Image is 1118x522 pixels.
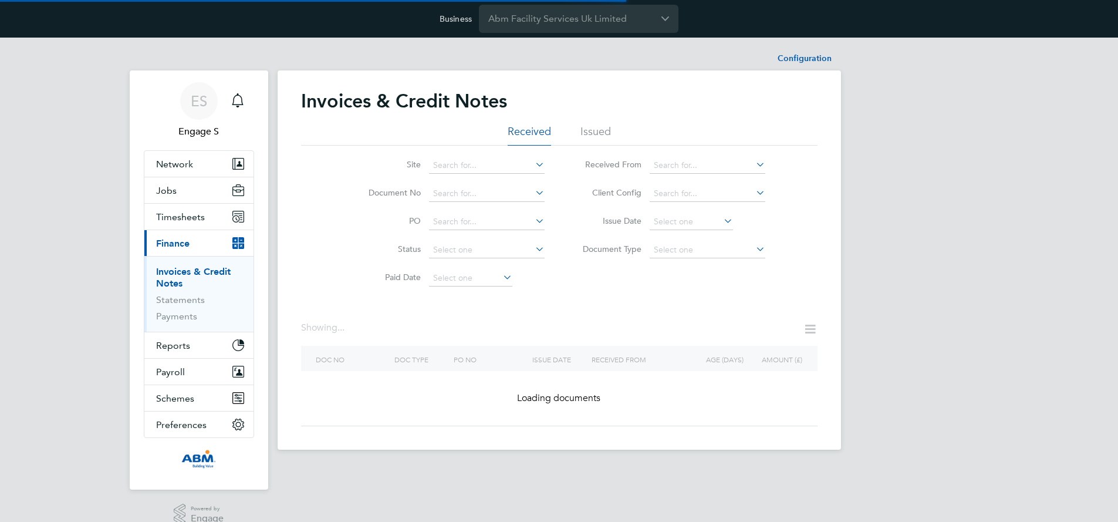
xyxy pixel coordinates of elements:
input: Search for... [429,186,545,202]
button: Payroll [144,359,254,385]
button: Reports [144,332,254,358]
input: Select one [429,242,545,258]
a: ESEngage S [144,82,254,139]
div: Finance [144,256,254,332]
li: Issued [580,124,611,146]
span: Jobs [156,185,177,196]
button: Network [144,151,254,177]
label: Paid Date [353,272,421,282]
input: Search for... [650,186,765,202]
a: Invoices & Credit Notes [156,266,231,289]
input: Select one [650,242,765,258]
a: Go to home page [144,450,254,469]
label: Document Type [574,244,641,254]
input: Select one [650,214,733,230]
input: Search for... [650,157,765,174]
input: Select one [429,270,512,287]
div: Showing [301,322,347,334]
li: Received [508,124,551,146]
span: ... [337,322,344,334]
li: Configuration [778,47,832,70]
input: Search for... [429,157,545,174]
span: Reports [156,340,190,351]
button: Schemes [144,385,254,411]
button: Finance [144,230,254,256]
span: Network [156,159,193,170]
img: abm1-logo-retina.png [181,450,215,469]
label: Issue Date [574,215,641,226]
button: Timesheets [144,204,254,230]
button: Preferences [144,412,254,437]
input: Search for... [429,214,545,230]
a: Statements [156,294,205,305]
span: Timesheets [156,211,205,223]
span: Payroll [156,366,185,378]
span: Engage S [144,124,254,139]
button: Jobs [144,177,254,203]
label: PO [353,215,421,226]
span: Schemes [156,393,194,404]
label: Site [353,159,421,170]
label: Client Config [574,187,641,198]
label: Business [440,14,472,24]
label: Received From [574,159,641,170]
span: Preferences [156,419,207,430]
h2: Invoices & Credit Notes [301,89,507,113]
span: Finance [156,238,190,249]
span: ES [191,93,207,109]
nav: Main navigation [130,70,268,490]
label: Document No [353,187,421,198]
label: Status [353,244,421,254]
span: Powered by [191,504,224,514]
a: Payments [156,311,197,322]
